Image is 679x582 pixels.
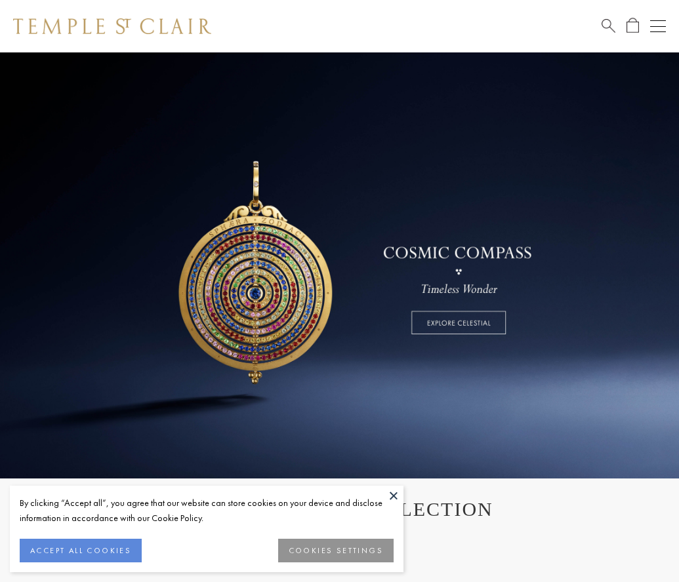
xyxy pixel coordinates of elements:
[650,18,666,34] button: Open navigation
[627,18,639,34] a: Open Shopping Bag
[602,18,615,34] a: Search
[20,539,142,562] button: ACCEPT ALL COOKIES
[278,539,394,562] button: COOKIES SETTINGS
[13,18,211,34] img: Temple St. Clair
[20,495,394,526] div: By clicking “Accept all”, you agree that our website can store cookies on your device and disclos...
